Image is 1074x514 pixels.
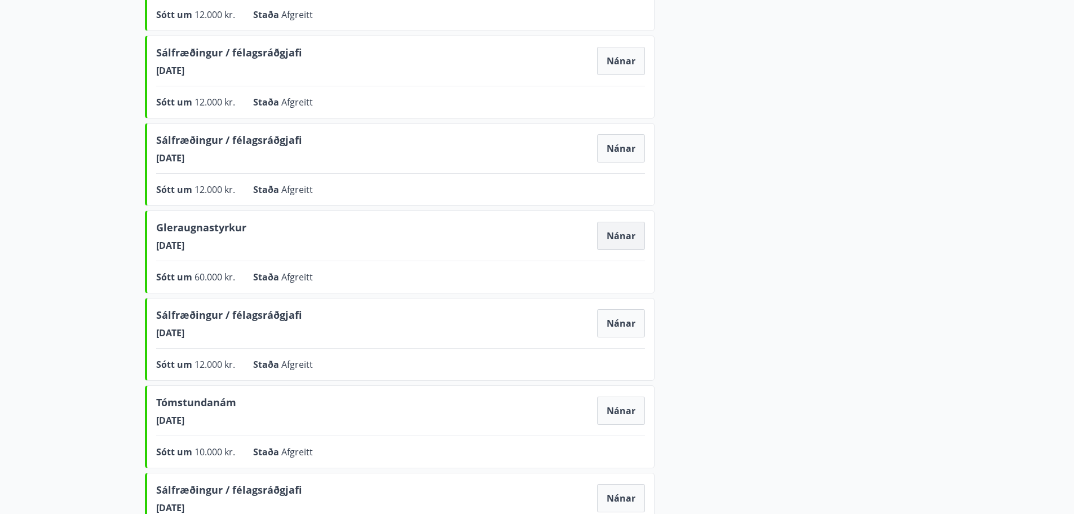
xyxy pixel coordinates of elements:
span: Sótt um [156,446,195,458]
span: Staða [253,8,281,21]
span: 12.000 kr. [195,8,235,21]
span: Sótt um [156,358,195,371]
span: Afgreitt [281,183,313,196]
button: Nánar [597,309,645,337]
span: Sálfræðingur / félagsráðgjafi [156,133,302,152]
span: [DATE] [156,502,302,514]
span: [DATE] [156,152,302,164]
span: Afgreitt [281,446,313,458]
span: Sálfræðingur / félagsráðgjafi [156,482,302,502]
span: Sótt um [156,8,195,21]
span: Sótt um [156,271,195,283]
span: Afgreitt [281,96,313,108]
span: Staða [253,446,281,458]
span: Afgreitt [281,358,313,371]
button: Nánar [597,222,645,250]
span: [DATE] [156,414,236,427]
button: Nánar [597,134,645,162]
span: Sálfræðingur / félagsráðgjafi [156,307,302,327]
span: Staða [253,183,281,196]
span: Afgreitt [281,8,313,21]
span: 12.000 kr. [195,96,235,108]
span: Sótt um [156,96,195,108]
span: 12.000 kr. [195,183,235,196]
span: Staða [253,96,281,108]
button: Nánar [597,397,645,425]
span: Staða [253,271,281,283]
span: Sálfræðingur / félagsráðgjafi [156,45,302,64]
span: [DATE] [156,327,302,339]
span: Afgreitt [281,271,313,283]
span: [DATE] [156,239,246,252]
span: 10.000 kr. [195,446,235,458]
span: [DATE] [156,64,302,77]
span: Tómstundanám [156,395,236,414]
span: 60.000 kr. [195,271,235,283]
span: Sótt um [156,183,195,196]
span: Staða [253,358,281,371]
button: Nánar [597,484,645,512]
span: 12.000 kr. [195,358,235,371]
span: Gleraugnastyrkur [156,220,246,239]
button: Nánar [597,47,645,75]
